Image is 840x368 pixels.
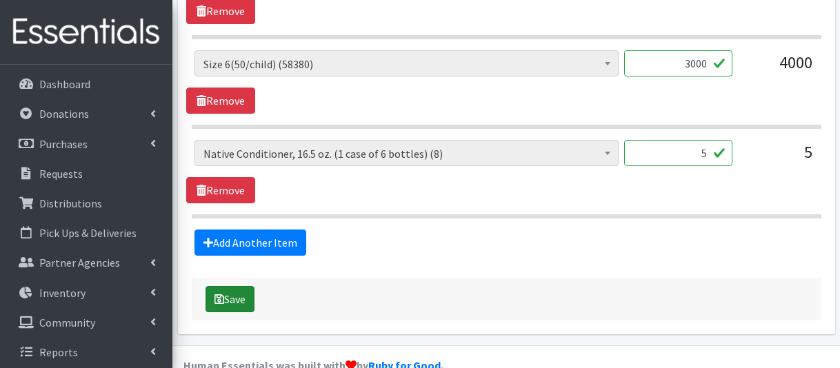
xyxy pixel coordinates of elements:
a: Remove [186,177,255,203]
a: Requests [6,160,167,187]
a: Reports [6,338,167,366]
p: Distributions [39,196,102,210]
span: Size 6(50/child) (58380) [203,54,610,74]
p: Reports [39,345,78,359]
img: HumanEssentials [6,9,167,55]
span: Size 6(50/child) (58380) [194,50,619,76]
span: Native Conditioner, 16.5 oz. (1 case of 6 bottles) (8) [203,144,610,163]
a: Distributions [6,190,167,217]
a: Pick Ups & Deliveries [6,219,167,247]
a: Donations [6,100,167,127]
p: Requests [39,167,83,181]
input: Quantity [624,140,732,166]
p: Pick Ups & Deliveries [39,226,137,240]
a: Partner Agencies [6,249,167,276]
input: Quantity [624,50,732,76]
p: Purchases [39,137,88,151]
a: Purchases [6,130,167,158]
p: Partner Agencies [39,256,120,269]
p: Donations [39,107,89,121]
a: Community [6,309,167,336]
a: Remove [186,88,255,114]
p: Inventory [39,286,86,300]
p: Dashboard [39,77,90,91]
a: Inventory [6,279,167,307]
div: 5 [743,140,812,177]
p: Community [39,316,95,329]
a: Add Another Item [194,229,306,256]
span: Native Conditioner, 16.5 oz. (1 case of 6 bottles) (8) [194,140,619,166]
div: 4000 [743,50,812,88]
a: Dashboard [6,70,167,98]
button: Save [206,286,254,312]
